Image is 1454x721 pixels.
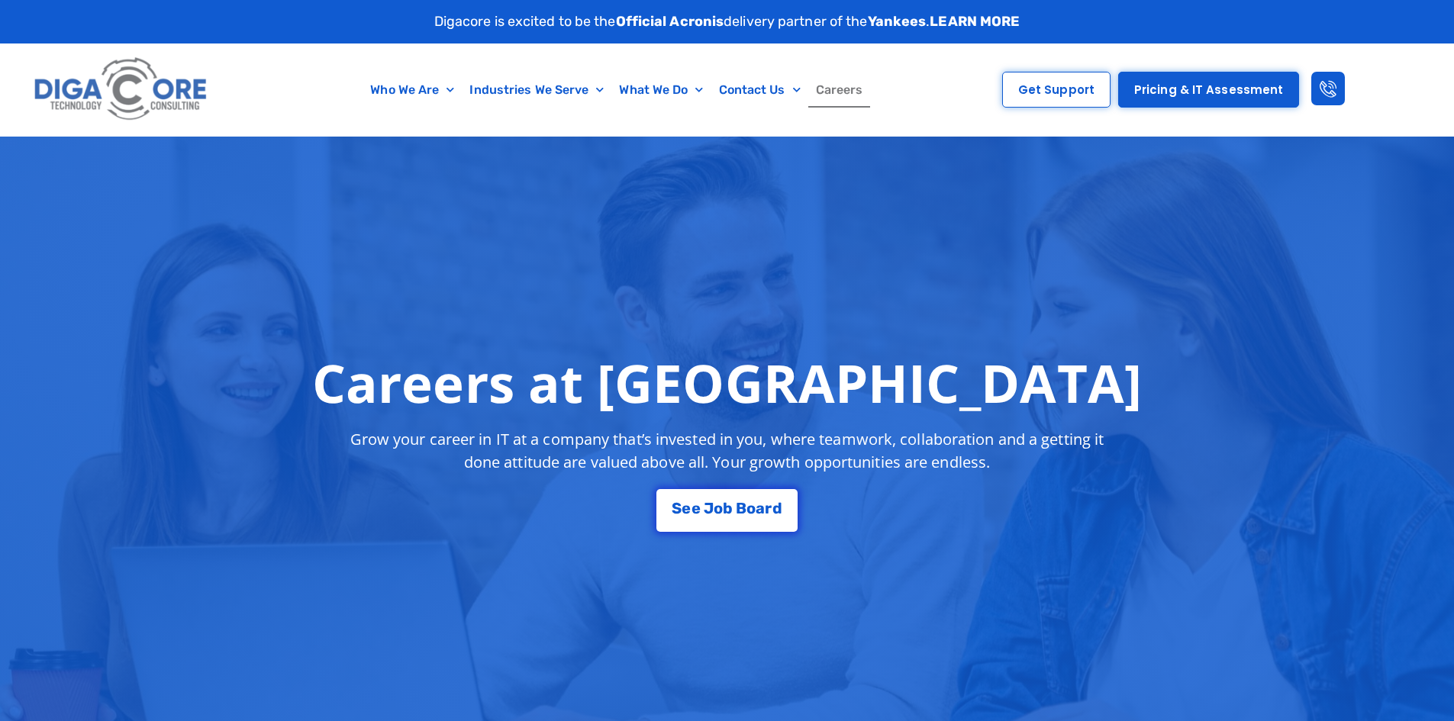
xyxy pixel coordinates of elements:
[312,352,1142,413] h1: Careers at [GEOGRAPHIC_DATA]
[736,501,746,516] span: B
[30,51,213,128] img: Digacore logo 1
[756,501,765,516] span: a
[711,72,808,108] a: Contact Us
[1118,72,1299,108] a: Pricing & IT Assessment
[434,11,1020,32] p: Digacore is excited to be the delivery partner of the .
[462,72,611,108] a: Industries We Serve
[772,501,782,516] span: d
[765,501,772,516] span: r
[930,13,1020,30] a: LEARN MORE
[682,501,691,516] span: e
[672,501,682,516] span: S
[868,13,927,30] strong: Yankees
[746,501,756,516] span: o
[704,501,714,516] span: J
[616,13,724,30] strong: Official Acronis
[656,489,797,532] a: See Job Board
[1018,84,1095,95] span: Get Support
[363,72,462,108] a: Who We Are
[286,72,948,108] nav: Menu
[611,72,711,108] a: What We Do
[337,428,1118,474] p: Grow your career in IT at a company that’s invested in you, where teamwork, collaboration and a g...
[692,501,701,516] span: e
[808,72,871,108] a: Careers
[1134,84,1283,95] span: Pricing & IT Assessment
[714,501,723,516] span: o
[723,501,733,516] span: b
[1002,72,1111,108] a: Get Support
